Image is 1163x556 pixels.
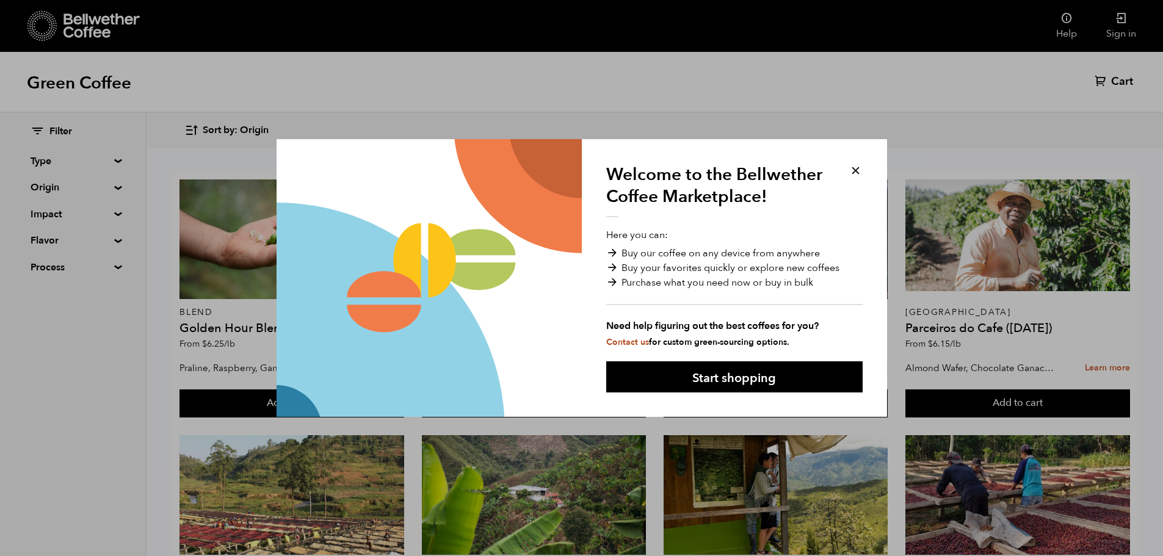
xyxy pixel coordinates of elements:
h1: Welcome to the Bellwether Coffee Marketplace! [606,164,832,217]
p: Here you can: [606,228,863,348]
button: Start shopping [606,361,863,392]
small: for custom green-sourcing options. [606,336,789,348]
li: Buy our coffee on any device from anywhere [606,246,863,261]
li: Buy your favorites quickly or explore new coffees [606,261,863,275]
a: Contact us [606,336,649,348]
li: Purchase what you need now or buy in bulk [606,275,863,290]
strong: Need help figuring out the best coffees for you? [606,319,863,333]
